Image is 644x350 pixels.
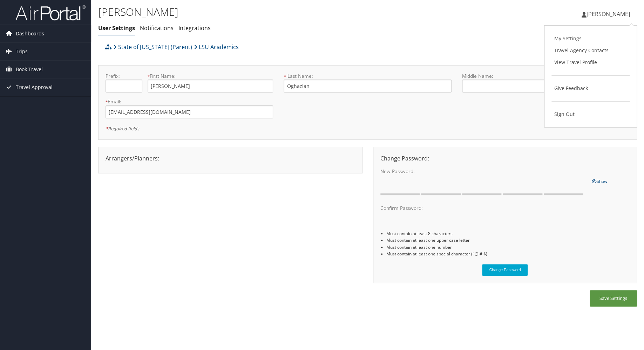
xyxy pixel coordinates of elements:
span: Travel Approval [16,78,53,96]
a: Show [591,177,607,185]
a: Integrations [178,24,211,32]
button: Save Settings [590,290,637,307]
li: Must contain at least 8 characters [386,230,630,237]
label: Confirm Password: [380,205,587,212]
img: airportal-logo.png [15,5,86,21]
li: Must contain at least one number [386,244,630,251]
span: [PERSON_NAME] [587,10,630,18]
label: First Name: [148,73,273,80]
a: [PERSON_NAME] [582,4,637,25]
div: Arrangers/Planners: [100,154,360,163]
a: My Settings [551,33,630,44]
label: Prefix: [106,73,142,80]
span: Show [591,178,607,184]
span: Trips [16,43,28,60]
button: Change Password [482,264,528,276]
label: Last Name: [284,73,451,80]
li: Must contain at least one upper case letter [386,237,630,243]
span: Dashboards [16,25,44,42]
span: Book Travel [16,61,43,78]
a: Travel Agency Contacts [551,44,630,56]
a: Notifications [140,24,174,32]
div: Change Password: [375,154,635,163]
a: View Travel Profile [551,56,630,68]
li: Must contain at least one special character (! @ # $) [386,251,630,257]
a: LSU Academics [194,40,239,54]
label: Middle Name: [462,73,588,80]
a: State of [US_STATE] (Parent) [113,40,192,54]
a: Give Feedback [551,82,630,94]
h1: [PERSON_NAME] [98,5,457,19]
label: Email: [106,98,273,105]
a: User Settings [98,24,135,32]
a: Sign Out [551,108,630,120]
label: New Password: [380,168,587,175]
em: Required fields [106,125,139,132]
